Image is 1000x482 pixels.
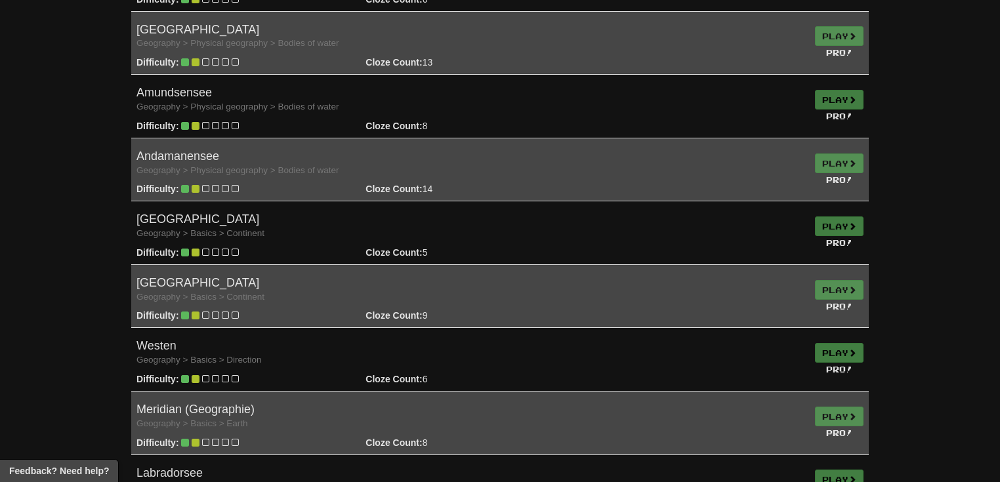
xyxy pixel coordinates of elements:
[136,277,804,303] h4: [GEOGRAPHIC_DATA]
[9,464,109,477] span: Open feedback widget
[826,428,852,437] small: Pro!
[365,184,422,194] strong: Cloze Count:
[356,182,528,195] div: 14
[136,121,179,131] strong: Difficulty:
[365,374,422,384] strong: Cloze Count:
[136,102,339,111] small: Geography > Physical geography > Bodies of water
[826,238,852,247] small: Pro!
[826,175,852,184] small: Pro!
[365,247,422,258] strong: Cloze Count:
[136,150,804,176] h4: Andamanensee
[365,121,422,131] strong: Cloze Count:
[136,418,248,428] small: Geography > Basics > Earth
[136,437,179,448] strong: Difficulty:
[136,292,264,302] small: Geography > Basics > Continent
[136,355,262,365] small: Geography > Basics > Direction
[356,372,528,386] div: 6
[356,309,528,322] div: 9
[356,436,528,449] div: 8
[136,310,179,321] strong: Difficulty:
[136,24,804,50] h4: [GEOGRAPHIC_DATA]
[136,38,339,48] small: Geography > Physical geography > Bodies of water
[826,111,852,121] small: Pro!
[826,48,852,57] small: Pro!
[365,310,422,321] strong: Cloze Count:
[356,119,528,132] div: 8
[826,365,852,374] small: Pro!
[136,213,804,239] h4: [GEOGRAPHIC_DATA]
[136,228,264,238] small: Geography > Basics > Continent
[136,247,179,258] strong: Difficulty:
[136,340,804,366] h4: Westen
[365,437,422,448] strong: Cloze Count:
[136,403,804,430] h4: Meridian (Geographie)
[136,57,179,68] strong: Difficulty:
[356,246,528,259] div: 5
[826,302,852,311] small: Pro!
[136,184,179,194] strong: Difficulty:
[136,165,339,175] small: Geography > Physical geography > Bodies of water
[365,57,422,68] strong: Cloze Count:
[136,374,179,384] strong: Difficulty:
[136,87,804,113] h4: Amundsensee
[356,56,528,69] div: 13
